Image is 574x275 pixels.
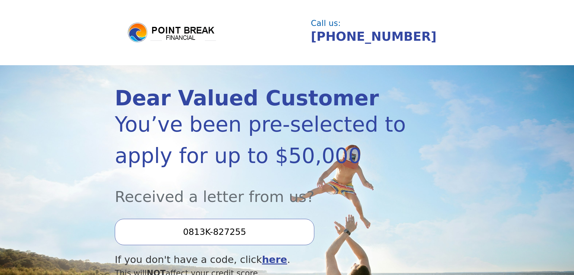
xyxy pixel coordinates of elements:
[115,109,408,171] div: You’ve been pre-selected to apply for up to $50,000
[262,254,287,265] a: here
[115,219,314,245] input: Enter your Offer Code:
[311,29,437,44] a: [PHONE_NUMBER]
[115,252,408,267] div: If you don't have a code, click .
[127,22,217,43] img: logo.png
[311,19,454,27] div: Call us:
[115,171,408,208] div: Received a letter from us?
[115,88,408,109] div: Dear Valued Customer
